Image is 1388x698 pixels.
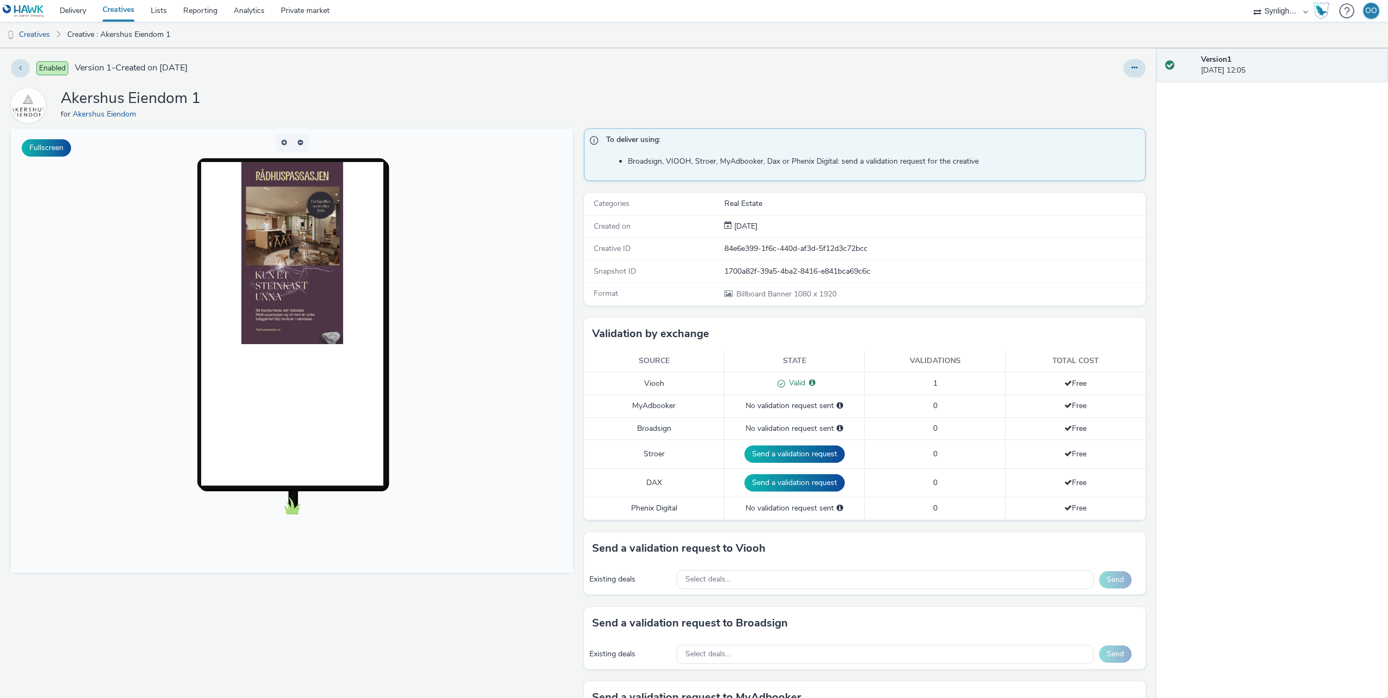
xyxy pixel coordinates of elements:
[685,575,730,584] span: Select deals...
[11,100,50,111] a: Akershus Eiendom
[62,22,176,48] a: Creative : Akershus Eiendom 1
[1313,2,1334,20] a: Hawk Academy
[1064,503,1087,513] span: Free
[1005,350,1146,372] th: Total cost
[730,503,859,514] div: No validation request sent
[1365,3,1377,19] div: OO
[230,34,332,216] img: Advertisement preview
[837,423,843,434] div: Please select a deal below and click on Send to send a validation request to Broadsign.
[584,372,724,395] td: Viooh
[592,540,766,557] h3: Send a validation request to Viooh
[36,61,68,75] span: Enabled
[1313,2,1329,20] img: Hawk Academy
[22,139,71,157] button: Fullscreen
[837,503,843,514] div: Please select a deal below and click on Send to send a validation request to Phenix Digital.
[736,289,794,299] span: Billboard Banner
[724,198,1145,209] div: Real Estate
[594,243,631,254] span: Creative ID
[724,266,1145,277] div: 1700a82f-39a5-4ba2-8416-e841bca69c6c
[584,350,724,372] th: Source
[592,326,709,342] h3: Validation by exchange
[5,30,16,41] img: dooh
[933,477,937,488] span: 0
[594,288,618,299] span: Format
[933,400,937,411] span: 0
[724,350,865,372] th: State
[594,198,629,209] span: Categories
[732,221,757,232] div: Creation 17 September 2025, 12:05
[724,243,1145,254] div: 84e6e399-1f6c-440d-af3d-5f12d3c72bcc
[61,109,73,119] span: for
[594,221,631,231] span: Created on
[1064,400,1087,411] span: Free
[1064,423,1087,434] span: Free
[584,417,724,440] td: Broadsign
[1064,449,1087,459] span: Free
[785,378,805,388] span: Valid
[837,400,843,411] div: Please select a deal below and click on Send to send a validation request to MyAdbooker.
[12,90,44,121] img: Akershus Eiendom
[730,400,859,411] div: No validation request sent
[735,289,837,299] span: 1080 x 1920
[1064,477,1087,488] span: Free
[594,266,636,276] span: Snapshot ID
[3,4,44,18] img: undefined Logo
[1064,378,1087,389] span: Free
[606,134,1135,148] span: To deliver using:
[584,395,724,417] td: MyAdbooker
[1099,571,1132,589] button: Send
[1201,54,1379,76] div: [DATE] 12:05
[933,378,937,389] span: 1
[628,156,1140,167] li: Broadsign, VIOOH, Stroer, MyAdbooker, Dax or Phenix Digital: send a validation request for the cr...
[933,503,937,513] span: 0
[61,88,201,109] h1: Akershus Eiendom 1
[1201,54,1231,64] strong: Version 1
[732,221,757,231] span: [DATE]
[865,350,1005,372] th: Validations
[744,445,845,463] button: Send a validation request
[584,440,724,469] td: Stroer
[589,649,672,660] div: Existing deals
[584,497,724,520] td: Phenix Digital
[75,62,188,74] span: Version 1 - Created on [DATE]
[933,423,937,434] span: 0
[73,109,140,119] a: Akershus Eiendom
[584,469,724,497] td: DAX
[933,449,937,459] span: 0
[1099,645,1132,663] button: Send
[685,650,730,659] span: Select deals...
[589,574,672,585] div: Existing deals
[744,474,845,492] button: Send a validation request
[592,615,788,631] h3: Send a validation request to Broadsign
[730,423,859,434] div: No validation request sent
